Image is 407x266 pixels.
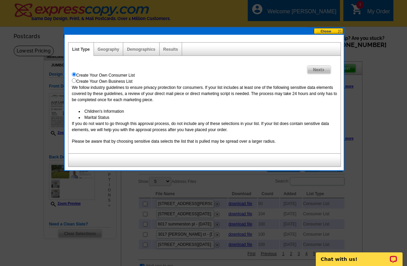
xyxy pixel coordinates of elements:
a: Geography [98,47,119,52]
a: List Type [72,47,90,52]
a: Results [163,47,178,52]
li: Children's Information [79,108,337,114]
div: Create Your Own Business List [72,78,337,84]
p: If you do not want to go through this approval process, do not include any of these selections in... [72,121,337,133]
img: button-next-arrow-gray.png [322,68,325,72]
iframe: LiveChat chat widget [311,245,407,266]
a: Demographics [127,47,155,52]
span: Next [307,66,331,74]
li: Marital Status [79,114,337,121]
a: Next [307,65,331,74]
div: Create Your Own Consumer List [72,72,337,78]
p: We follow industry guidelines to ensure privacy protection for consumers. If your list includes a... [72,84,337,103]
p: Please be aware that by choosing sensitive data selects the list that is pulled may be spread ove... [72,138,337,144]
